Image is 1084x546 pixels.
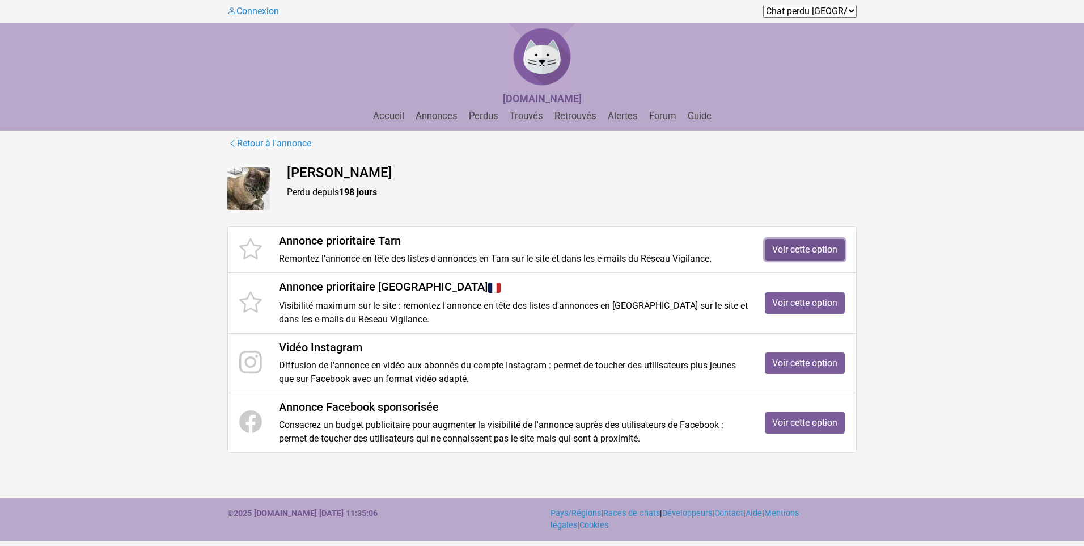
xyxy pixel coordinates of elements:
strong: [DOMAIN_NAME] [503,93,582,104]
p: Diffusion de l'annonce en vidéo aux abonnés du compte Instagram : permet de toucher des utilisate... [279,359,748,386]
h4: Vidéo Instagram [279,341,748,354]
a: Trouvés [505,111,548,121]
strong: 198 jours [339,187,377,198]
h4: Annonce prioritaire Tarn [279,234,748,247]
h4: [PERSON_NAME] [287,165,857,181]
a: Guide [683,111,716,121]
a: Pays/Régions [551,509,601,518]
a: Perdus [464,111,503,121]
a: [DOMAIN_NAME] [503,94,582,104]
a: Développeurs [662,509,712,518]
p: Remontez l'annonce en tête des listes d'annonces en Tarn sur le site et dans les e-mails du Résea... [279,252,748,266]
a: Retrouvés [550,111,601,121]
a: Connexion [227,6,279,16]
a: Accueil [369,111,409,121]
a: Races de chats [603,509,660,518]
a: Retour à l'annonce [227,136,312,151]
p: Consacrez un budget publicitaire pour augmenter la visibilité de l'annonce auprès des utilisateur... [279,418,748,446]
img: France [488,281,501,295]
p: Perdu depuis [287,186,857,199]
a: Voir cette option [765,412,845,434]
a: Annonces [411,111,462,121]
a: Alertes [603,111,642,121]
p: Visibilité maximum sur le site : remontez l'annonce en tête des listes d'annonces en [GEOGRAPHIC_... [279,299,748,326]
a: Contact [714,509,743,518]
a: Cookies [579,520,608,530]
a: Aide [746,509,762,518]
a: Forum [645,111,681,121]
h4: Annonce prioritaire [GEOGRAPHIC_DATA] [279,280,748,295]
strong: ©2025 [DOMAIN_NAME] [DATE] 11:35:06 [227,509,378,518]
img: Chat Perdu France [508,23,576,91]
div: | | | | | | [542,507,865,532]
h4: Annonce Facebook sponsorisée [279,400,748,414]
a: Voir cette option [765,352,845,374]
a: Voir cette option [765,239,845,261]
a: Voir cette option [765,292,845,314]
